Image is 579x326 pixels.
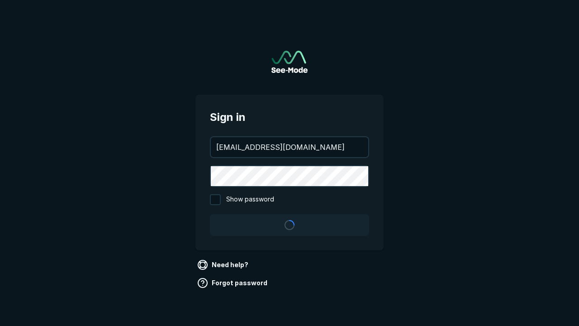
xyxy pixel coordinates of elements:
input: your@email.com [211,137,368,157]
img: See-Mode Logo [271,51,308,73]
a: Forgot password [195,276,271,290]
span: Sign in [210,109,369,125]
a: Need help? [195,258,252,272]
span: Show password [226,194,274,205]
a: Go to sign in [271,51,308,73]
